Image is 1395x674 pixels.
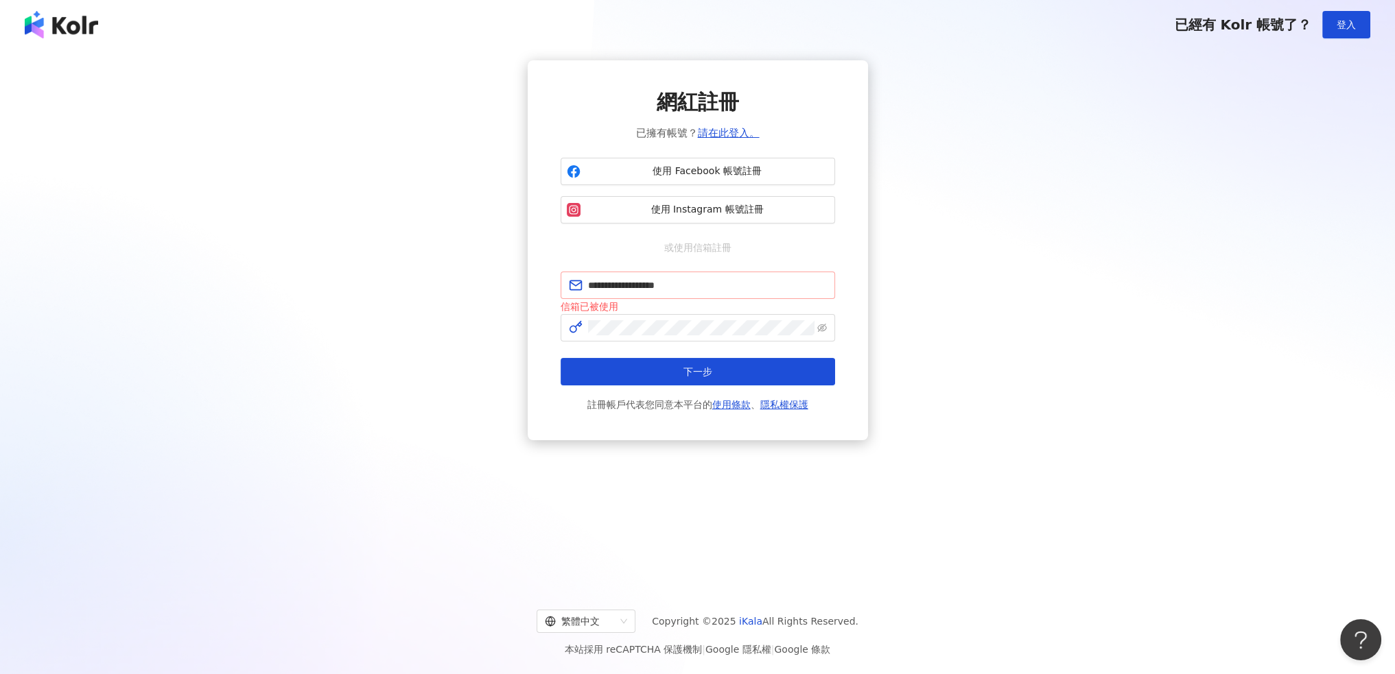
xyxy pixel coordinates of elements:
[771,644,775,655] span: |
[712,399,751,410] a: 使用條款
[652,613,858,629] span: Copyright © 2025 All Rights Reserved.
[636,125,760,141] span: 已擁有帳號？
[1174,16,1311,33] span: 已經有 Kolr 帳號了？
[655,240,741,255] span: 或使用信箱註冊
[561,299,835,314] div: 信箱已被使用
[1322,11,1370,38] button: 登入
[545,610,615,632] div: 繁體中文
[774,644,830,655] a: Google 條款
[25,11,98,38] img: logo
[1337,19,1356,30] span: 登入
[698,127,760,139] a: 請在此登入。
[760,399,808,410] a: 隱私權保護
[586,203,829,217] span: 使用 Instagram 帳號註冊
[586,165,829,178] span: 使用 Facebook 帳號註冊
[561,196,835,224] button: 使用 Instagram 帳號註冊
[587,396,808,413] span: 註冊帳戶代表您同意本平台的 、
[657,88,739,117] span: 網紅註冊
[561,158,835,185] button: 使用 Facebook 帳號註冊
[1340,619,1381,660] iframe: Help Scout Beacon - Open
[561,358,835,385] button: 下一步
[683,366,712,377] span: 下一步
[817,323,827,333] span: eye-invisible
[739,616,762,627] a: iKala
[702,644,705,655] span: |
[705,644,771,655] a: Google 隱私權
[565,641,830,658] span: 本站採用 reCAPTCHA 保護機制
